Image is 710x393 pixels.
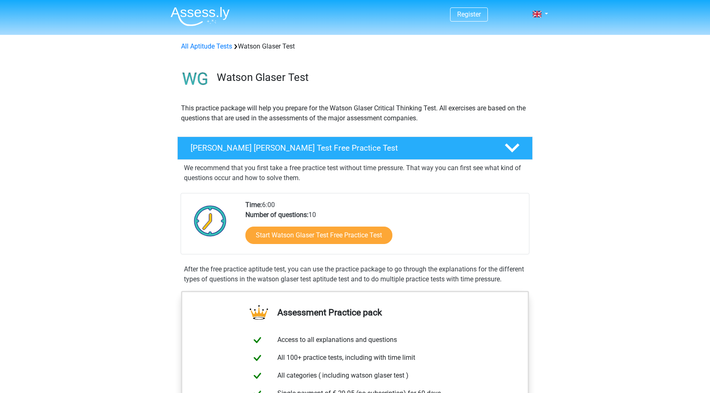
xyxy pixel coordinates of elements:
[184,163,526,183] p: We recommend that you first take a free practice test without time pressure. That way you can fir...
[181,103,529,123] p: This practice package will help you prepare for the Watson Glaser Critical Thinking Test. All exe...
[171,7,230,26] img: Assessly
[174,137,536,160] a: [PERSON_NAME] [PERSON_NAME] Test Free Practice Test
[457,10,481,18] a: Register
[217,71,526,84] h3: Watson Glaser Test
[178,41,532,51] div: Watson Glaser Test
[191,143,491,153] h4: [PERSON_NAME] [PERSON_NAME] Test Free Practice Test
[245,227,392,244] a: Start Watson Glaser Test Free Practice Test
[181,42,232,50] a: All Aptitude Tests
[178,61,213,97] img: watson glaser test
[239,200,529,254] div: 6:00 10
[181,264,529,284] div: After the free practice aptitude test, you can use the practice package to go through the explana...
[189,200,231,242] img: Clock
[245,201,262,209] b: Time:
[245,211,308,219] b: Number of questions:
